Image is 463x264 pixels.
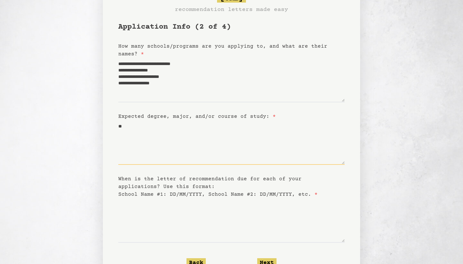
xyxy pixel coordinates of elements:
label: How many schools/programs are you applying to, and what are their names? [118,43,327,57]
label: When is the letter of recommendation due for each of your applications? Use this format: School N... [118,176,318,197]
h1: Application Info (2 of 4) [118,22,345,32]
label: Expected degree, major, and/or course of study: [118,114,276,119]
h3: recommendation letters made easy [175,5,288,14]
